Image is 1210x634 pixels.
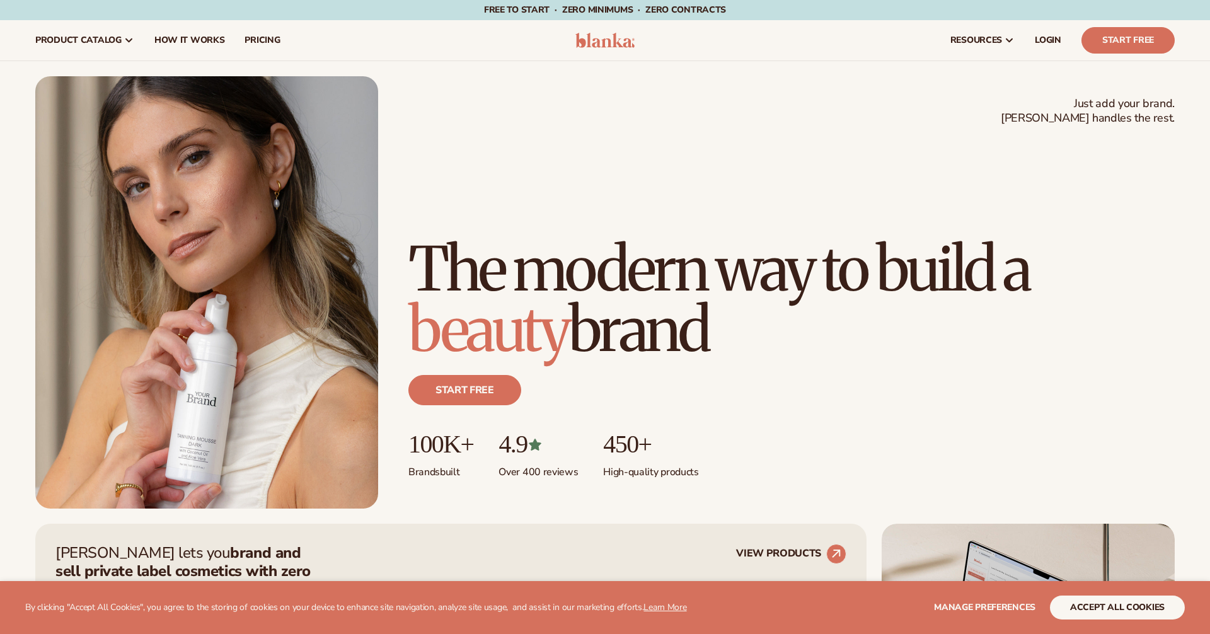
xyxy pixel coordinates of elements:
[934,601,1035,613] span: Manage preferences
[35,76,378,509] img: Female holding tanning mousse.
[575,33,635,48] img: logo
[484,4,726,16] span: Free to start · ZERO minimums · ZERO contracts
[940,20,1025,61] a: resources
[603,430,698,458] p: 450+
[25,602,687,613] p: By clicking "Accept All Cookies", you agree to the storing of cookies on your device to enhance s...
[498,430,578,458] p: 4.9
[1001,96,1175,126] span: Just add your brand. [PERSON_NAME] handles the rest.
[950,35,1002,45] span: resources
[408,430,473,458] p: 100K+
[1035,35,1061,45] span: LOGIN
[55,543,311,599] strong: brand and sell private label cosmetics with zero hassle
[603,458,698,479] p: High-quality products
[1081,27,1175,54] a: Start Free
[934,596,1035,620] button: Manage preferences
[736,544,846,564] a: VIEW PRODUCTS
[498,458,578,479] p: Over 400 reviews
[1050,596,1185,620] button: accept all cookies
[245,35,280,45] span: pricing
[408,458,473,479] p: Brands built
[408,375,521,405] a: Start free
[35,35,122,45] span: product catalog
[144,20,235,61] a: How It Works
[25,20,144,61] a: product catalog
[234,20,290,61] a: pricing
[408,292,568,367] span: beauty
[55,544,326,616] p: [PERSON_NAME] lets you —zero inventory, zero upfront costs, and we handle fulfillment for you.
[154,35,225,45] span: How It Works
[408,239,1175,360] h1: The modern way to build a brand
[643,601,686,613] a: Learn More
[1025,20,1071,61] a: LOGIN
